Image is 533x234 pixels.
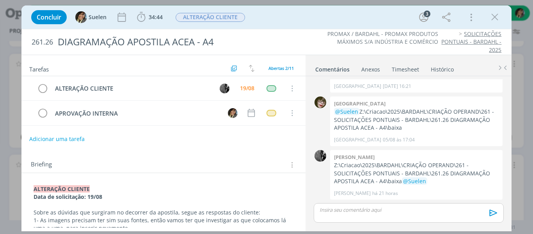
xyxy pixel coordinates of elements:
[29,132,85,146] button: Adicionar uma tarefa
[29,64,49,73] span: Tarefas
[52,109,221,118] div: APROVAÇÃO INTERNA
[327,30,438,45] a: PROMAX / BARDAHL - PROMAX PRODUTOS MÁXIMOS S/A INDÚSTRIA E COMÉRCIO
[227,107,238,119] button: S
[240,86,254,91] div: 19/08
[334,136,381,143] p: [GEOGRAPHIC_DATA]
[315,62,350,73] a: Comentários
[268,65,294,71] span: Abertas 2/11
[383,136,415,143] span: 05/08 às 17:04
[403,177,426,185] span: @Suelen
[219,82,230,94] button: P
[314,150,326,162] img: P
[361,66,380,73] div: Anexos
[334,190,371,197] p: [PERSON_NAME]
[418,11,430,23] button: 3
[21,5,512,231] div: dialog
[31,160,52,170] span: Briefing
[175,13,245,22] button: ALTERAÇÃO CLIENTE
[383,83,411,90] span: [DATE] 16:21
[314,96,326,108] img: K
[37,14,61,20] span: Concluir
[55,32,302,52] div: DIAGRAMAÇÃO APOSTILA ACEA - A4
[391,62,419,73] a: Timesheet
[441,30,501,54] a: SOLICITAÇÕES PONTUAIS - BARDAHL - 2025
[372,190,398,197] span: há 21 horas
[176,13,245,22] span: ALTERAÇÃO CLIENTE
[228,108,238,118] img: S
[34,216,294,232] p: 1- As imagens precisam ter sim suas fontes, então vamos ter que investigar as que colocamos lá um...
[424,11,430,17] div: 3
[430,62,454,73] a: Histórico
[52,84,213,93] div: ALTERAÇÃO CLIENTE
[89,14,107,20] span: Suelen
[334,154,375,161] b: [PERSON_NAME]
[249,65,254,72] img: arrow-down-up.svg
[334,83,381,90] p: [GEOGRAPHIC_DATA]
[149,13,163,21] span: 34:44
[34,185,90,193] strong: ALTERAÇÃO CLIENTE
[220,84,229,93] img: P
[335,108,358,115] span: @Suelen
[31,10,67,24] button: Concluir
[334,100,386,107] b: [GEOGRAPHIC_DATA]
[32,38,53,46] span: 261.26
[75,11,107,23] button: SSuelen
[334,161,499,185] p: Z:\Criacao\2025\BARDAHL\CRIAÇÃO OPERAND\261 - SOLICITAÇÕES PONTUAIS - BARDAHL\261.26 DIAGRAMAÇÃO ...
[34,209,294,216] p: Sobre as dúvidas que surgiram no decorrer da apostila, segue as respostas do cliente:
[75,11,87,23] img: S
[135,11,165,23] button: 34:44
[34,193,102,200] strong: Data de solicitação: 19/08
[334,108,499,132] p: Z:\Criacao\2025\BARDAHL\CRIAÇÃO OPERAND\261 - SOLICITAÇÕES PONTUAIS - BARDAHL\261.26 DIAGRAMAÇÃO ...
